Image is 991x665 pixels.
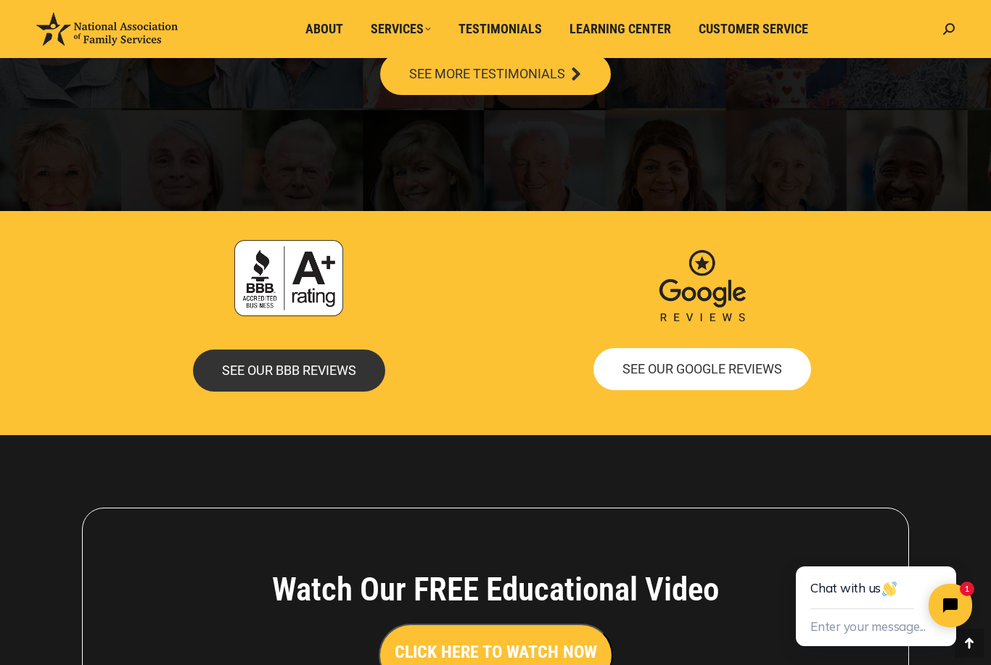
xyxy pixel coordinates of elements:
span: SEE MORE TESTIMONIALS [409,67,565,80]
span: SEE OUR GOOGLE REVIEWS [622,363,782,376]
iframe: Tidio Chat [763,519,991,665]
a: SEE OUR GOOGLE REVIEWS [593,348,811,390]
span: Services [371,21,431,37]
span: About [305,21,343,37]
a: Learning Center [559,15,681,43]
a: About [295,15,353,43]
a: Testimonials [448,15,552,43]
img: Accredited A+ with Better Business Bureau [234,240,343,316]
img: National Association of Family Services [36,12,178,46]
span: Customer Service [699,21,808,37]
a: Customer Service [688,15,818,43]
span: Testimonials [459,21,542,37]
span: SEE OUR BBB REVIEWS [222,364,356,377]
a: CLICK HERE TO WATCH NOW [379,645,613,661]
span: Learning Center [569,21,671,37]
a: SEE OUR BBB REVIEWS [193,350,385,392]
img: Google Reviews [648,240,757,334]
a: SEE MORE TESTIMONIALS [380,53,611,95]
h4: Watch Our FREE Educational Video [192,570,799,609]
h3: CLICK HERE TO WATCH NOW [395,640,597,664]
